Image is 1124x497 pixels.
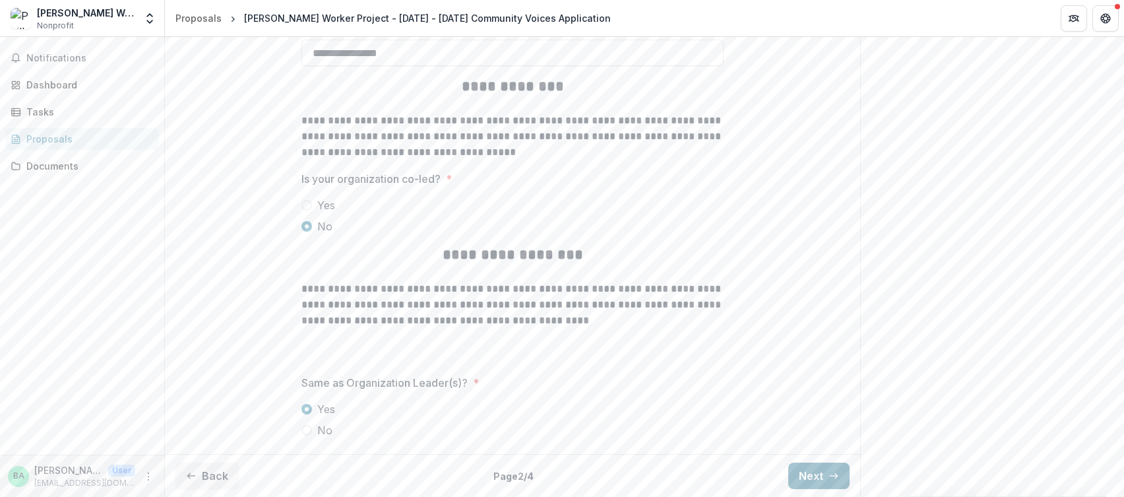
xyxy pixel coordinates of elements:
span: Yes [317,197,335,213]
p: Is your organization co-led? [301,171,441,187]
a: Proposals [5,128,159,150]
div: Brittany Alston [13,472,24,480]
div: [PERSON_NAME] Worker Project - [DATE] - [DATE] Community Voices Application [244,11,611,25]
nav: breadcrumb [170,9,616,28]
div: Proposals [175,11,222,25]
button: Back [175,463,239,489]
a: Dashboard [5,74,159,96]
a: Documents [5,155,159,177]
button: More [140,469,156,484]
span: Nonprofit [37,20,74,32]
button: Get Help [1092,5,1119,32]
button: Partners [1061,5,1087,32]
p: User [108,465,135,477]
img: Philly Black Worker Project [11,8,32,29]
div: Tasks [26,105,148,119]
span: Notifications [26,53,154,64]
div: Proposals [26,132,148,146]
p: [PERSON_NAME] [34,463,103,477]
button: Notifications [5,48,159,69]
button: Next [788,463,850,489]
p: Same as Organization Leader(s)? [301,375,468,391]
div: Dashboard [26,78,148,92]
a: Tasks [5,101,159,123]
span: No [317,422,332,438]
button: Open entity switcher [140,5,159,32]
div: Documents [26,159,148,173]
p: [EMAIL_ADDRESS][DOMAIN_NAME] [34,477,135,489]
div: [PERSON_NAME] Worker Project [37,6,135,20]
span: Yes [317,401,335,417]
span: No [317,218,332,234]
p: Page 2 / 4 [493,469,534,483]
a: Proposals [170,9,227,28]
